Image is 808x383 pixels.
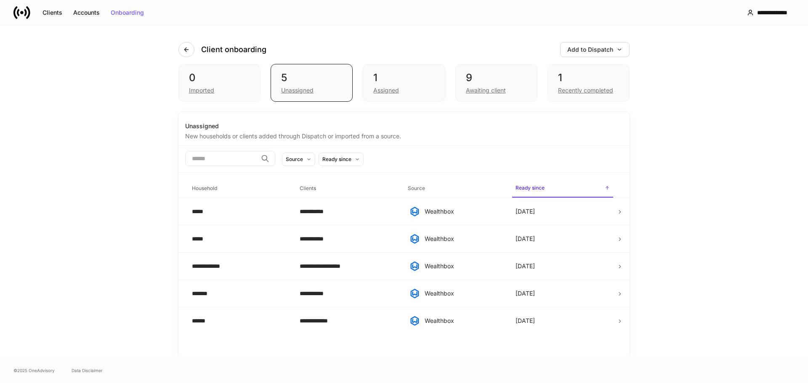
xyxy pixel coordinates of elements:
[516,235,535,243] p: [DATE]
[178,64,260,102] div: 0Imported
[560,42,630,57] button: Add to Dispatch
[189,71,250,85] div: 0
[425,235,502,243] div: Wealthbox
[271,64,353,102] div: 5Unassigned
[516,317,535,325] p: [DATE]
[300,184,316,192] h6: Clients
[282,153,315,166] button: Source
[558,86,613,95] div: Recently completed
[72,367,103,374] a: Data Disclaimer
[455,64,537,102] div: 9Awaiting client
[68,6,105,19] button: Accounts
[281,86,314,95] div: Unassigned
[37,6,68,19] button: Clients
[512,180,613,198] span: Ready since
[363,64,445,102] div: 1Assigned
[286,155,303,163] div: Source
[404,180,505,197] span: Source
[105,6,149,19] button: Onboarding
[319,153,364,166] button: Ready since
[567,47,622,53] div: Add to Dispatch
[425,207,502,216] div: Wealthbox
[373,71,434,85] div: 1
[516,184,545,192] h6: Ready since
[425,262,502,270] div: Wealthbox
[516,289,535,298] p: [DATE]
[185,130,623,140] div: New households or clients added through Dispatch or imported from a source.
[189,180,290,197] span: Household
[73,10,100,16] div: Accounts
[373,86,399,95] div: Assigned
[466,86,506,95] div: Awaiting client
[322,155,351,163] div: Ready since
[516,207,535,216] p: [DATE]
[425,289,502,298] div: Wealthbox
[425,317,502,325] div: Wealthbox
[13,367,55,374] span: © 2025 OneAdvisory
[189,86,214,95] div: Imported
[281,71,342,85] div: 5
[548,64,630,102] div: 1Recently completed
[185,122,623,130] div: Unassigned
[296,180,397,197] span: Clients
[111,10,144,16] div: Onboarding
[466,71,527,85] div: 9
[192,184,217,192] h6: Household
[43,10,62,16] div: Clients
[408,184,425,192] h6: Source
[201,45,266,55] h4: Client onboarding
[558,71,619,85] div: 1
[516,262,535,270] p: [DATE]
